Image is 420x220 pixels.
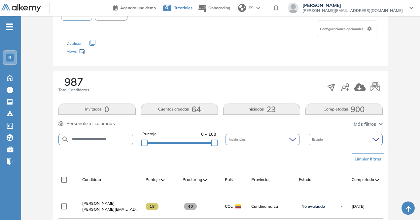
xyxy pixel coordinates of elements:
[352,203,365,209] span: [DATE]
[340,204,344,208] img: Ícono de flecha
[320,26,365,31] span: Configuraciones opcionales
[238,4,246,12] img: world
[198,1,230,15] button: Onboarding
[113,3,156,11] a: Agendar una demo
[225,177,233,183] span: País
[225,203,233,209] span: COL
[229,137,247,142] span: Incidencias
[251,203,294,209] span: Cundinamarca
[375,179,379,181] img: [missing "en.ARROW_ALT" translation]
[354,121,383,128] button: Más filtros
[66,46,132,58] div: Mover
[305,104,382,115] button: Completadas900
[299,177,311,183] span: Estado
[352,177,374,183] span: Completado
[317,21,377,37] div: Configuraciones opcionales
[352,153,384,165] button: Limpiar filtros
[141,104,218,115] button: Cuentas creadas64
[161,179,164,181] img: [missing "en.ARROW_ALT" translation]
[354,121,376,128] span: Más filtros
[120,5,156,10] span: Agendar una demo
[203,179,207,181] img: [missing "en.ARROW_ALT" translation]
[142,131,157,137] span: Puntaje
[82,177,101,183] span: Candidato
[174,5,192,10] span: Tutoriales
[208,5,230,10] span: Onboarding
[8,55,12,60] span: R
[146,177,160,183] span: Puntaje
[256,7,260,9] img: arrow
[64,76,83,87] span: 987
[251,177,268,183] span: Provincia
[82,201,115,206] span: [PERSON_NAME]
[184,203,197,210] span: 40
[82,200,140,206] a: [PERSON_NAME]
[312,137,324,142] span: Estado
[1,4,41,13] img: Logo
[302,3,403,8] span: [PERSON_NAME]
[66,120,115,127] span: Personalizar columnas
[58,104,135,115] button: Invitados0
[66,41,82,46] span: Duplicar
[82,206,140,212] span: [PERSON_NAME][EMAIL_ADDRESS][DOMAIN_NAME]
[235,204,241,208] img: COL
[249,5,254,11] span: ES
[302,8,403,13] span: [PERSON_NAME][EMAIL_ADDRESS][DOMAIN_NAME]
[6,26,13,27] i: -
[309,134,383,145] div: Estado
[61,135,69,144] img: SEARCH_ALT
[146,203,158,210] span: 18
[58,120,115,127] button: Personalizar columnas
[201,131,216,137] span: 0 - 100
[58,87,89,93] span: Total Candidatos
[301,204,325,209] span: No evaluado
[223,104,300,115] button: Iniciadas23
[226,134,299,145] div: Incidencias
[183,177,202,183] span: Proctoring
